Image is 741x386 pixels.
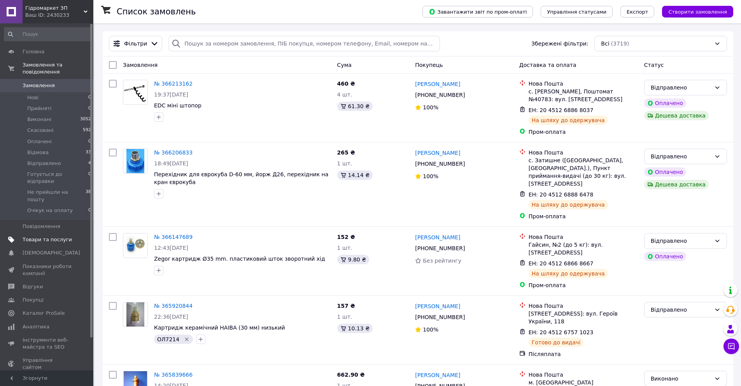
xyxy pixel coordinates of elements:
[651,152,711,161] div: Відправлено
[123,233,147,258] img: Фото товару
[529,338,584,347] div: Готово до видачі
[184,336,190,342] svg: Видалити мітку
[651,374,711,383] div: Виконано
[529,212,638,220] div: Пром-оплата
[27,160,61,167] span: Відправлено
[154,303,193,309] a: № 365920844
[415,302,460,310] a: [PERSON_NAME]
[529,329,594,335] span: ЕН: 20 4512 6757 1023
[337,91,352,98] span: 4 шт.
[529,149,638,156] div: Нова Пошта
[415,80,460,88] a: [PERSON_NAME]
[80,116,91,123] span: 3052
[123,81,147,104] img: Фото товару
[4,27,92,41] input: Пошук
[154,256,325,262] span: Zegor картридж Ø35 mm. пластиковий шток зворотний хід
[651,83,711,92] div: Відправлено
[88,138,91,145] span: 0
[88,105,91,112] span: 0
[337,81,355,87] span: 460 ₴
[529,88,638,103] div: с. [PERSON_NAME], Поштомат №40783: вул. [STREET_ADDRESS]
[627,9,648,15] span: Експорт
[117,7,196,16] h1: Список замовлень
[154,325,285,331] span: Картридж керамічний HAIBA (30 мм) низький
[529,80,638,88] div: Нова Пошта
[662,6,733,18] button: Створити замовлення
[124,40,147,47] span: Фільтри
[25,12,93,19] div: Ваш ID: 2430233
[88,207,91,214] span: 0
[529,156,638,188] div: с. Затишне ([GEOGRAPHIC_DATA], [GEOGRAPHIC_DATA].), Пункт приймання-видачі (до 30 кг): вул. [STRE...
[83,127,91,134] span: 592
[86,189,91,203] span: 38
[23,310,65,317] span: Каталог ProSale
[126,302,145,326] img: Фото товару
[423,258,461,264] span: Без рейтингу
[529,128,638,136] div: Пром-оплата
[337,372,365,378] span: 662.90 ₴
[337,170,373,180] div: 14.14 ₴
[23,82,55,89] span: Замовлення
[529,302,638,310] div: Нова Пошта
[154,102,201,109] a: EDC міні штопор
[154,171,328,185] span: Перехідник для єврокуба D-60 мм, йорж Д26, перехідник на кран єврокуба
[519,62,576,68] span: Доставка та оплата
[529,310,638,325] div: [STREET_ADDRESS]: вул. Героїв України, 118
[27,207,73,214] span: Очікує на оплату
[415,371,460,379] a: [PERSON_NAME]
[644,252,686,261] div: Оплачено
[27,171,88,185] span: Готується до відправки
[337,160,352,167] span: 1 шт.
[423,173,438,179] span: 100%
[337,102,373,111] div: 61.30 ₴
[126,149,145,173] img: Фото товару
[529,191,594,198] span: ЕН: 20 4512 6888 6478
[413,89,466,100] div: [PHONE_NUMBER]
[154,91,188,98] span: 19:37[DATE]
[168,36,440,51] input: Пошук за номером замовлення, ПІБ покупця, номером телефону, Email, номером накладної
[88,94,91,101] span: 0
[529,260,594,267] span: ЕН: 20 4512 6866 8667
[27,149,49,156] span: Відмова
[27,105,51,112] span: Прийняті
[337,303,355,309] span: 157 ₴
[27,127,54,134] span: Скасовані
[157,336,179,342] span: ОЛ7214
[529,241,638,256] div: Гайсин, №2 (до 5 кг): вул. [STREET_ADDRESS]
[601,40,609,47] span: Всі
[86,149,91,156] span: 33
[337,62,352,68] span: Cума
[337,245,352,251] span: 1 шт.
[541,6,613,18] button: Управління статусами
[123,302,148,327] a: Фото товару
[23,357,72,371] span: Управління сайтом
[529,233,638,241] div: Нова Пошта
[413,312,466,323] div: [PHONE_NUMBER]
[23,61,93,75] span: Замовлення та повідомлення
[337,255,369,264] div: 9.80 ₴
[154,234,193,240] a: № 366147689
[529,116,608,125] div: На шляху до одержувача
[337,314,352,320] span: 1 шт.
[529,269,608,278] div: На шляху до одержувача
[337,149,355,156] span: 265 ₴
[723,339,739,354] button: Чат з покупцем
[154,81,193,87] a: № 366213162
[337,234,355,240] span: 152 ₴
[644,111,709,120] div: Дешева доставка
[668,9,727,15] span: Створити замовлення
[644,167,686,177] div: Оплачено
[23,297,44,304] span: Покупці
[23,236,72,243] span: Товари та послуги
[654,8,733,14] a: Створити замовлення
[413,158,466,169] div: [PHONE_NUMBER]
[529,371,638,379] div: Нова Пошта
[123,62,158,68] span: Замовлення
[611,40,629,47] span: (3719)
[644,62,664,68] span: Статус
[88,171,91,185] span: 0
[27,116,51,123] span: Виконані
[154,314,188,320] span: 22:36[DATE]
[27,189,86,203] span: Не прийшли на пошту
